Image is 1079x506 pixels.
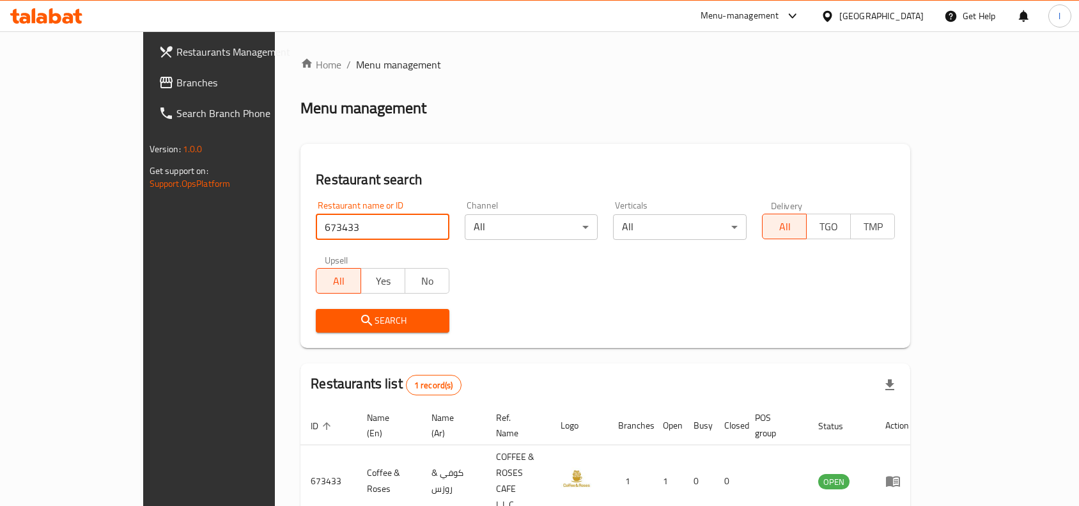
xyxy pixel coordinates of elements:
[812,217,846,236] span: TGO
[875,406,919,445] th: Action
[300,98,426,118] h2: Menu management
[405,268,449,294] button: No
[608,406,653,445] th: Branches
[856,217,890,236] span: TMP
[346,57,351,72] li: /
[183,141,203,157] span: 1.0.0
[496,410,535,441] span: Ref. Name
[714,406,745,445] th: Closed
[806,214,851,239] button: TGO
[768,217,802,236] span: All
[818,475,850,489] span: OPEN
[150,141,181,157] span: Version:
[148,67,323,98] a: Branches
[406,375,462,395] div: Total records count
[561,463,593,494] img: Coffee & Roses
[431,410,470,441] span: Name (Ar)
[839,9,924,23] div: [GEOGRAPHIC_DATA]
[771,201,803,210] label: Delivery
[176,75,313,90] span: Branches
[465,214,598,240] div: All
[316,268,361,294] button: All
[311,374,461,395] h2: Restaurants list
[316,170,895,189] h2: Restaurant search
[683,406,714,445] th: Busy
[322,272,355,290] span: All
[316,309,449,333] button: Search
[150,175,231,192] a: Support.OpsPlatform
[316,214,449,240] input: Search for restaurant name or ID..
[885,473,909,489] div: Menu
[407,379,461,391] span: 1 record(s)
[326,313,439,329] span: Search
[755,410,793,441] span: POS group
[311,418,335,434] span: ID
[176,106,313,121] span: Search Branch Phone
[550,406,608,445] th: Logo
[361,268,405,294] button: Yes
[874,370,905,400] div: Export file
[653,406,683,445] th: Open
[148,36,323,67] a: Restaurants Management
[150,162,208,179] span: Get support on:
[701,8,779,24] div: Menu-management
[850,214,895,239] button: TMP
[300,57,910,72] nav: breadcrumb
[818,418,860,434] span: Status
[356,57,441,72] span: Menu management
[613,214,747,240] div: All
[176,44,313,59] span: Restaurants Management
[148,98,323,129] a: Search Branch Phone
[367,410,406,441] span: Name (En)
[762,214,807,239] button: All
[366,272,400,290] span: Yes
[410,272,444,290] span: No
[1059,9,1060,23] span: l
[325,255,348,264] label: Upsell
